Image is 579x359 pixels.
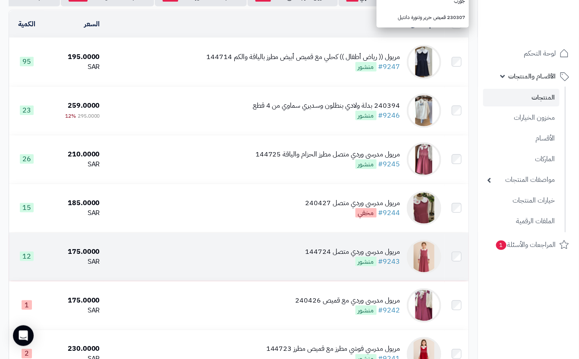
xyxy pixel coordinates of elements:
[378,159,400,169] a: #9245
[495,239,556,251] span: المراجعات والأسئلة
[356,62,377,72] span: منشور
[20,57,34,66] span: 95
[378,110,400,121] a: #9246
[84,19,100,29] a: السعر
[483,129,560,148] a: الأقسام
[20,252,34,261] span: 12
[483,191,560,210] a: خيارات المنتجات
[13,325,34,346] div: Open Intercom Messenger
[407,94,441,128] img: 240394 بدلة ولادي بنطلون وسديري سماوي من 4 قطع
[253,101,400,111] div: 240394 بدلة ولادي بنطلون وسديري سماوي من 4 قطع
[407,288,441,323] img: مريول مدرسي وردي مع قميص 240426
[78,112,100,120] span: 295.0000
[296,296,400,306] div: مريول مدرسي وردي مع قميص 240426
[407,142,441,177] img: مريول مدرسي وردي متصل مطرز الحزام والياقة 144725
[48,247,100,257] div: 175.0000
[48,208,100,218] div: SAR
[407,240,441,274] img: مريول مدرسي وردي متصل 144724
[356,208,377,218] span: مخفي
[378,256,400,267] a: #9243
[483,150,560,169] a: الماركات
[377,9,469,25] a: 230307 قميص حرير وتنورة دانتيل
[356,111,377,120] span: منشور
[20,154,34,164] span: 26
[483,109,560,127] a: مخزون الخيارات
[407,45,441,79] img: مريول (( رياض أطفال )) كحلي مع قميص أبيض مطرز بالياقة والكم 144714
[48,296,100,306] div: 175.0000
[483,89,560,106] a: المنتجات
[20,203,34,212] span: 15
[496,240,507,250] span: 1
[255,150,400,159] div: مريول مدرسي وردي متصل مطرز الحزام والياقة 144725
[266,344,400,354] div: مريول مدرسي فوشي مطرز مع قميص مطرز 144723
[48,257,100,267] div: SAR
[18,19,35,29] a: الكمية
[68,100,100,111] span: 259.0000
[305,198,400,208] div: مريول مدرسي وردي متصل 240427
[509,70,556,82] span: الأقسام والمنتجات
[206,52,400,62] div: مريول (( رياض أطفال )) كحلي مع قميص أبيض مطرز بالياقة والكم 144714
[48,52,100,62] div: 195.0000
[378,62,400,72] a: #9247
[22,349,32,359] span: 2
[305,247,400,257] div: مريول مدرسي وردي متصل 144724
[65,112,76,120] span: 12%
[407,191,441,225] img: مريول مدرسي وردي متصل 240427
[483,212,560,231] a: الملفات الرقمية
[22,300,32,310] span: 1
[48,159,100,169] div: SAR
[356,306,377,315] span: منشور
[524,47,556,59] span: لوحة التحكم
[520,22,571,40] img: logo-2.png
[378,208,400,218] a: #9244
[483,234,574,255] a: المراجعات والأسئلة1
[48,344,100,354] div: 230.0000
[483,43,574,64] a: لوحة التحكم
[356,257,377,266] span: منشور
[483,171,560,189] a: مواصفات المنتجات
[48,150,100,159] div: 210.0000
[378,305,400,315] a: #9242
[48,62,100,72] div: SAR
[48,198,100,208] div: 185.0000
[20,106,34,115] span: 23
[356,159,377,169] span: منشور
[48,306,100,315] div: SAR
